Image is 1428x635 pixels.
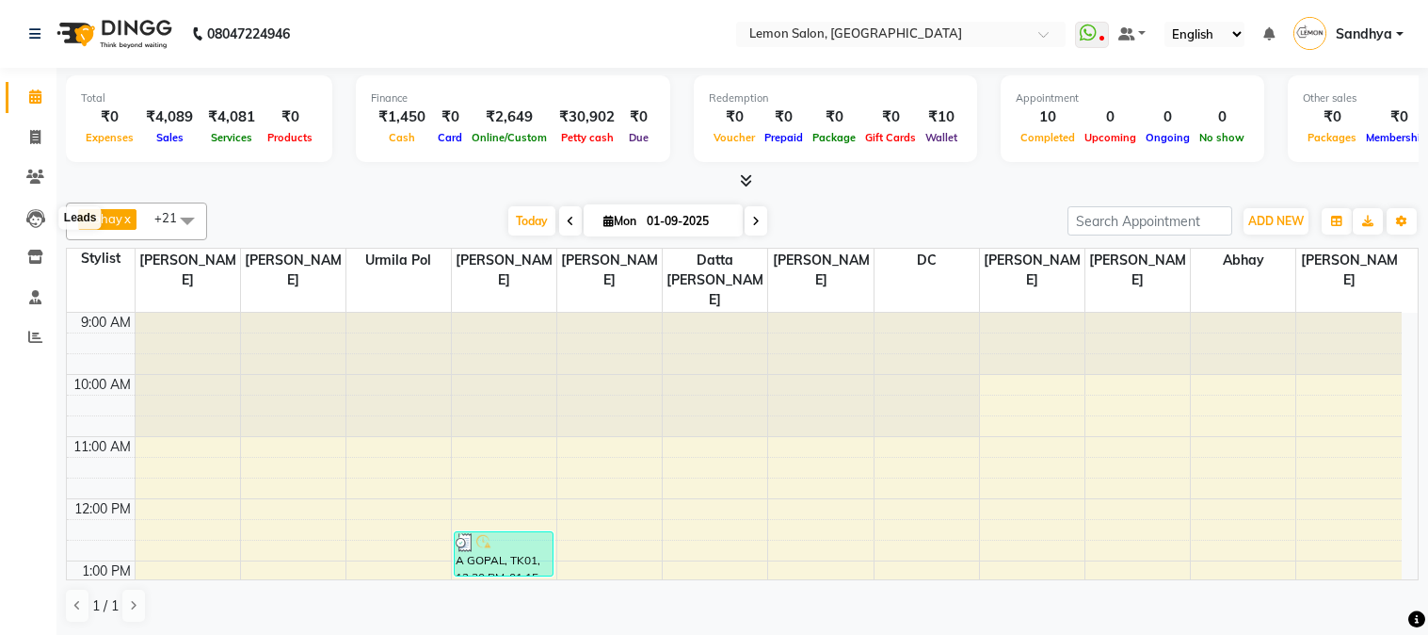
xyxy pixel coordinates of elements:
span: Package [808,131,860,144]
span: Upcoming [1080,131,1141,144]
div: ₹0 [709,106,760,128]
span: Services [206,131,257,144]
div: ₹4,081 [201,106,263,128]
div: 0 [1141,106,1195,128]
b: 08047224946 [207,8,290,60]
span: Ongoing [1141,131,1195,144]
span: [PERSON_NAME] [1296,249,1402,292]
div: ₹0 [1303,106,1361,128]
img: logo [48,8,177,60]
button: ADD NEW [1243,208,1308,235]
div: Leads [59,207,102,230]
a: x [122,211,131,226]
div: Appointment [1016,90,1249,106]
div: Total [81,90,317,106]
span: Card [433,131,467,144]
span: Prepaid [760,131,808,144]
div: ₹1,450 [371,106,433,128]
span: Datta [PERSON_NAME] [663,249,767,312]
span: Sandhya [1336,24,1392,44]
span: [PERSON_NAME] [980,249,1084,292]
div: ₹4,089 [138,106,201,128]
div: 10 [1016,106,1080,128]
div: ₹0 [81,106,138,128]
span: Expenses [81,131,138,144]
div: 1:00 PM [78,562,135,581]
span: 1 / 1 [92,596,119,616]
span: Completed [1016,131,1080,144]
span: Online/Custom [467,131,552,144]
input: Search Appointment [1067,206,1232,236]
div: ₹2,649 [467,106,552,128]
div: 12:00 PM [71,499,135,519]
input: 2025-09-01 [641,207,735,236]
div: Finance [371,90,655,106]
span: ADD NEW [1248,214,1304,228]
span: Voucher [709,131,760,144]
div: ₹0 [263,106,317,128]
span: [PERSON_NAME] [1085,249,1190,292]
span: Packages [1303,131,1361,144]
div: Redemption [709,90,962,106]
span: Gift Cards [860,131,921,144]
span: +21 [154,210,191,225]
span: [PERSON_NAME] [241,249,345,292]
div: ₹0 [760,106,808,128]
div: ₹30,902 [552,106,622,128]
span: Today [508,206,555,236]
div: 0 [1195,106,1249,128]
div: 0 [1080,106,1141,128]
span: Mon [599,214,641,228]
div: ₹0 [860,106,921,128]
div: A GOPAL, TK01, 12:30 PM-01:15 PM, Master Haircut Men w/o wash (₹550) [455,532,553,576]
span: [PERSON_NAME] [768,249,873,292]
span: Due [624,131,653,144]
div: 11:00 AM [70,437,135,457]
span: Cash [384,131,420,144]
img: Sandhya [1293,17,1326,50]
span: Products [263,131,317,144]
span: [PERSON_NAME] [136,249,240,292]
div: ₹0 [808,106,860,128]
div: ₹10 [921,106,962,128]
span: Urmila Pol [346,249,451,272]
span: Wallet [921,131,962,144]
span: No show [1195,131,1249,144]
div: Stylist [67,249,135,269]
span: [PERSON_NAME] [557,249,662,292]
div: 10:00 AM [70,375,135,395]
span: [PERSON_NAME] [452,249,556,292]
div: ₹0 [622,106,655,128]
span: Sales [152,131,188,144]
span: Abhay [1191,249,1295,272]
span: DC [874,249,979,272]
div: 9:00 AM [77,313,135,333]
span: Petty cash [556,131,618,144]
div: ₹0 [433,106,467,128]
